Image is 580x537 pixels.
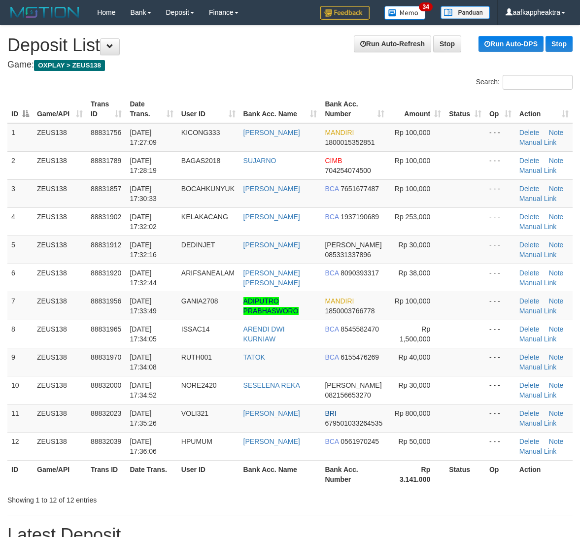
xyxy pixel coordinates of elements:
[519,325,539,333] a: Delete
[519,381,539,389] a: Delete
[485,348,515,376] td: - - -
[399,437,431,445] span: Rp 50,000
[126,460,177,488] th: Date Trans.
[341,437,379,445] span: Copy 0561970245 to clipboard
[503,75,573,90] input: Search:
[325,167,371,174] span: Copy 704254074500 to clipboard
[181,437,212,445] span: HPUMUM
[33,207,87,235] td: ZEUS138
[325,307,375,315] span: Copy 1850003766778 to clipboard
[325,138,375,146] span: Copy 1800015352851 to clipboard
[7,460,33,488] th: ID
[91,325,121,333] span: 88831965
[7,348,33,376] td: 9
[181,409,208,417] span: VOLI321
[519,138,557,146] a: Manual Link
[519,195,557,202] a: Manual Link
[519,129,539,136] a: Delete
[519,269,539,277] a: Delete
[130,381,157,399] span: [DATE] 17:34:52
[549,241,564,249] a: Note
[549,437,564,445] a: Note
[325,419,382,427] span: Copy 679501033264535 to clipboard
[325,353,339,361] span: BCA
[243,381,300,389] a: SESELENA REKA
[519,279,557,287] a: Manual Link
[519,167,557,174] a: Manual Link
[549,325,564,333] a: Note
[130,409,157,427] span: [DATE] 17:35:26
[549,409,564,417] a: Note
[243,213,300,221] a: [PERSON_NAME]
[419,2,432,11] span: 34
[519,297,539,305] a: Delete
[33,376,87,404] td: ZEUS138
[485,376,515,404] td: - - -
[181,157,220,165] span: BAGAS2018
[519,335,557,343] a: Manual Link
[384,6,426,20] img: Button%20Memo.svg
[485,404,515,432] td: - - -
[325,129,354,136] span: MANDIRI
[395,297,430,305] span: Rp 100,000
[399,381,431,389] span: Rp 30,000
[325,269,339,277] span: BCA
[485,432,515,460] td: - - -
[177,95,239,123] th: User ID: activate to sort column ascending
[515,460,573,488] th: Action
[485,207,515,235] td: - - -
[478,36,544,52] a: Run Auto-DPS
[325,241,381,249] span: [PERSON_NAME]
[7,404,33,432] td: 11
[243,353,265,361] a: TATOK
[91,353,121,361] span: 88831970
[130,437,157,455] span: [DATE] 17:36:06
[549,381,564,389] a: Note
[341,213,379,221] span: Copy 1937190689 to clipboard
[395,157,430,165] span: Rp 100,000
[354,35,431,52] a: Run Auto-Refresh
[485,264,515,292] td: - - -
[549,269,564,277] a: Note
[321,95,388,123] th: Bank Acc. Number: activate to sort column ascending
[399,269,431,277] span: Rp 38,000
[7,95,33,123] th: ID: activate to sort column descending
[33,235,87,264] td: ZEUS138
[400,325,430,343] span: Rp 1,500,000
[7,60,573,70] h4: Game:
[181,381,217,389] span: NORE2420
[33,179,87,207] td: ZEUS138
[485,460,515,488] th: Op
[485,235,515,264] td: - - -
[325,213,339,221] span: BCA
[239,460,321,488] th: Bank Acc. Name
[395,409,430,417] span: Rp 800,000
[325,437,339,445] span: BCA
[130,185,157,202] span: [DATE] 17:30:33
[325,325,339,333] span: BCA
[130,157,157,174] span: [DATE] 17:28:19
[399,241,431,249] span: Rp 30,000
[388,95,445,123] th: Amount: activate to sort column ascending
[519,307,557,315] a: Manual Link
[243,297,299,315] a: ADIPUTRO PRABHASWORO
[549,157,564,165] a: Note
[7,179,33,207] td: 3
[519,213,539,221] a: Delete
[33,95,87,123] th: Game/API: activate to sort column ascending
[485,123,515,152] td: - - -
[239,95,321,123] th: Bank Acc. Name: activate to sort column ascending
[33,123,87,152] td: ZEUS138
[433,35,461,52] a: Stop
[325,185,339,193] span: BCA
[7,35,573,55] h1: Deposit List
[549,129,564,136] a: Note
[91,185,121,193] span: 88831857
[33,348,87,376] td: ZEUS138
[519,409,539,417] a: Delete
[91,269,121,277] span: 88831920
[325,251,371,259] span: Copy 085331337896 to clipboard
[485,95,515,123] th: Op: activate to sort column ascending
[181,185,235,193] span: BOCAHKUNYUK
[519,223,557,231] a: Manual Link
